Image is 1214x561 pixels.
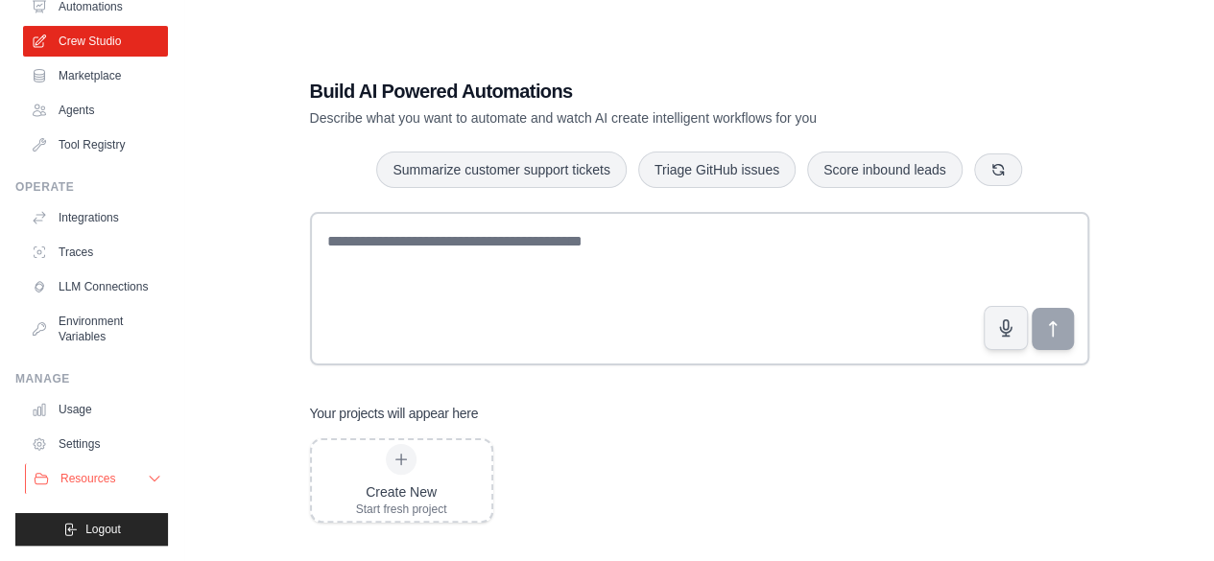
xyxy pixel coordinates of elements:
a: Marketplace [23,60,168,91]
span: Logout [85,522,121,537]
a: Agents [23,95,168,126]
a: Environment Variables [23,306,168,352]
h1: Build AI Powered Automations [310,78,955,105]
span: Resources [60,471,115,486]
div: Operate [15,179,168,195]
a: Settings [23,429,168,459]
button: Summarize customer support tickets [376,152,626,188]
a: Tool Registry [23,129,168,160]
a: Traces [23,237,168,268]
a: Usage [23,394,168,425]
a: Integrations [23,202,168,233]
button: Score inbound leads [807,152,963,188]
a: LLM Connections [23,271,168,302]
button: Click to speak your automation idea [984,306,1028,350]
h3: Your projects will appear here [310,404,479,423]
a: Crew Studio [23,26,168,57]
button: Triage GitHub issues [638,152,796,188]
p: Describe what you want to automate and watch AI create intelligent workflows for you [310,108,955,128]
iframe: Chat Widget [1118,469,1214,561]
button: Get new suggestions [974,153,1022,186]
button: Logout [15,513,168,546]
div: Manage [15,371,168,386]
div: Start fresh project [356,502,447,517]
button: Resources [25,463,170,494]
div: Create New [356,482,447,502]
